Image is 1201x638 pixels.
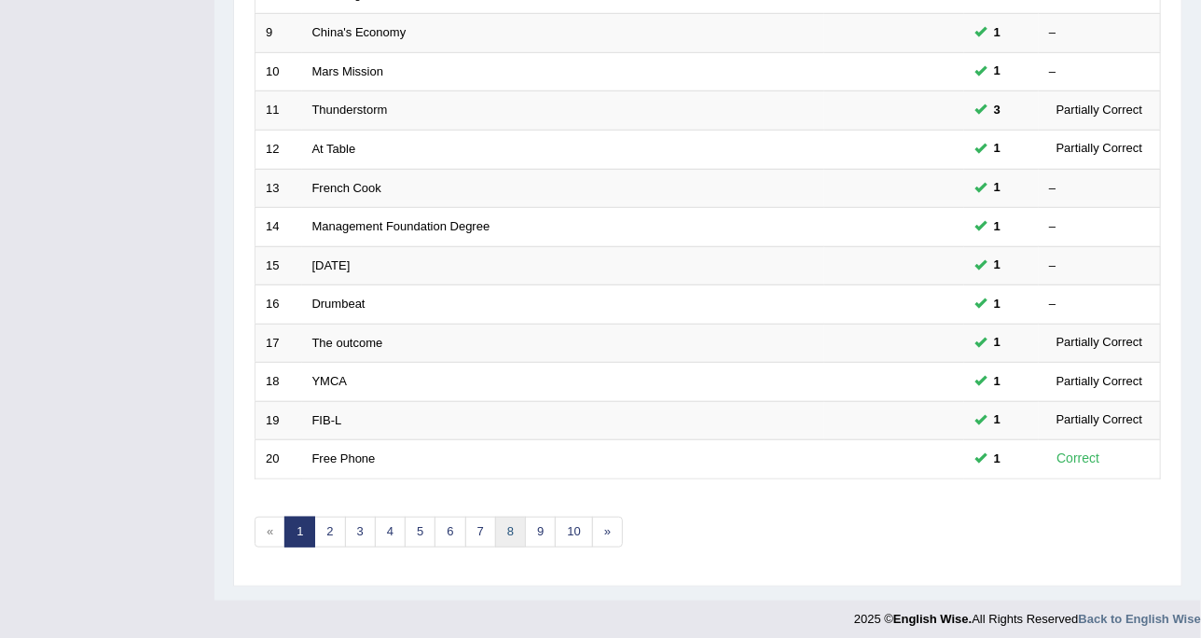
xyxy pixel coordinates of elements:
a: At Table [312,142,356,156]
a: 9 [525,517,556,548]
span: You can still take this question [987,410,1008,430]
div: – [1049,63,1150,81]
a: 6 [435,517,465,548]
a: [DATE] [312,258,351,272]
a: 3 [345,517,376,548]
td: 18 [255,363,302,402]
div: Partially Correct [1049,333,1150,353]
div: Partially Correct [1049,139,1150,159]
td: 16 [255,285,302,325]
a: Drumbeat [312,297,366,311]
a: Back to English Wise [1079,612,1201,626]
span: « [255,517,285,548]
a: 4 [375,517,406,548]
a: 8 [495,517,526,548]
div: – [1049,257,1150,275]
td: 20 [255,440,302,479]
span: You can still take this question [987,23,1008,43]
td: 11 [255,91,302,131]
td: 19 [255,401,302,440]
div: Partially Correct [1049,372,1150,392]
span: You can still take this question [987,62,1008,81]
a: 10 [555,517,592,548]
td: 13 [255,169,302,208]
div: 2025 © All Rights Reserved [854,601,1201,628]
td: 9 [255,14,302,53]
div: – [1049,24,1150,42]
a: YMCA [312,374,348,388]
td: 12 [255,130,302,169]
a: 1 [284,517,315,548]
a: 2 [314,517,345,548]
span: You can still take this question [987,139,1008,159]
a: French Cook [312,181,381,195]
a: China's Economy [312,25,407,39]
td: 14 [255,208,302,247]
div: Partially Correct [1049,101,1150,120]
span: You can still take this question [987,333,1008,353]
a: 7 [465,517,496,548]
a: Management Foundation Degree [312,219,490,233]
span: You can still take this question [987,101,1008,120]
span: You can still take this question [987,450,1008,469]
div: – [1049,218,1150,236]
a: The outcome [312,336,383,350]
a: Thunderstorm [312,103,388,117]
div: Partially Correct [1049,410,1150,430]
div: – [1049,180,1150,198]
td: 17 [255,324,302,363]
td: 10 [255,52,302,91]
span: You can still take this question [987,178,1008,198]
td: 15 [255,246,302,285]
strong: English Wise. [893,612,972,626]
div: Correct [1049,449,1108,470]
a: Mars Mission [312,64,384,78]
a: » [592,517,623,548]
span: You can still take this question [987,217,1008,237]
span: You can still take this question [987,295,1008,314]
a: FIB-L [312,413,342,427]
span: You can still take this question [987,256,1008,275]
div: – [1049,296,1150,313]
a: 5 [405,517,435,548]
span: You can still take this question [987,372,1008,392]
a: Free Phone [312,451,376,465]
